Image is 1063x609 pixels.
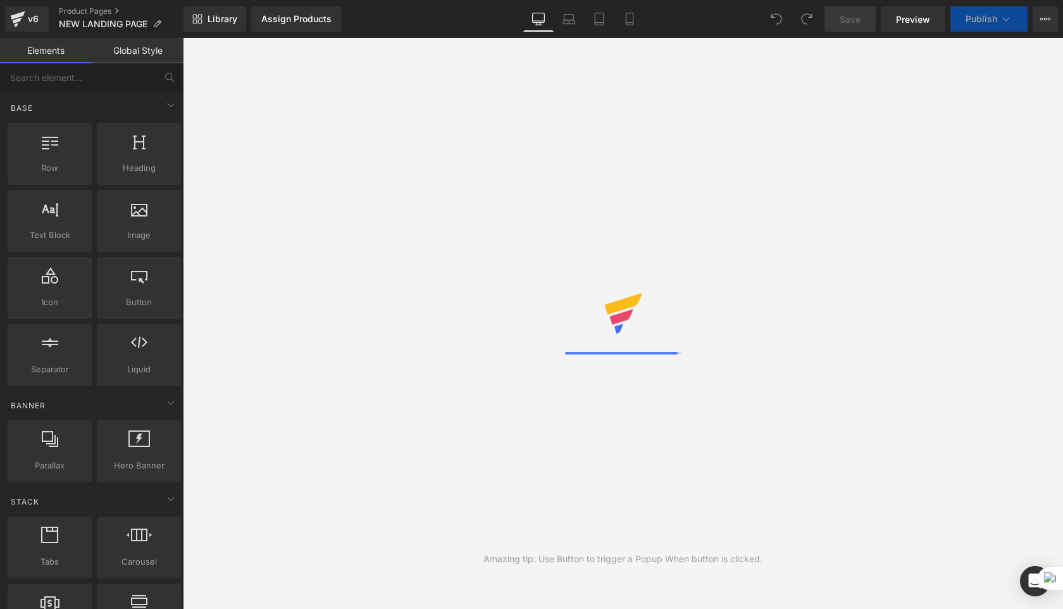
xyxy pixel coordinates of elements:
span: Carousel [101,555,177,568]
span: Text Block [11,229,88,242]
button: Undo [764,6,789,32]
a: New Library [183,6,246,32]
div: v6 [25,11,41,27]
span: Image [101,229,177,242]
span: Heading [101,161,177,175]
button: Publish [950,6,1028,32]
a: v6 [5,6,49,32]
span: Parallax [11,459,88,472]
span: Button [101,296,177,309]
button: Redo [794,6,819,32]
a: Preview [881,6,945,32]
span: NEW LANDING PAGE [59,19,147,29]
span: Separator [11,363,88,376]
span: Row [11,161,88,175]
a: Mobile [614,6,645,32]
div: Assign Products [261,14,332,24]
span: Tabs [11,555,88,568]
span: Publish [966,14,997,24]
button: More [1033,6,1058,32]
span: Preview [896,13,930,26]
a: Tablet [584,6,614,32]
span: Icon [11,296,88,309]
span: Hero Banner [101,459,177,472]
span: Library [208,13,237,25]
a: Desktop [523,6,554,32]
span: Base [9,102,34,114]
span: Stack [9,496,40,508]
span: Liquid [101,363,177,376]
div: Open Intercom Messenger [1020,566,1050,596]
a: Product Pages [59,6,183,16]
div: Amazing tip: Use Button to trigger a Popup When button is clicked. [483,552,762,566]
a: Laptop [554,6,584,32]
a: Global Style [92,38,183,63]
span: Save [840,13,861,26]
span: Banner [9,399,47,411]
